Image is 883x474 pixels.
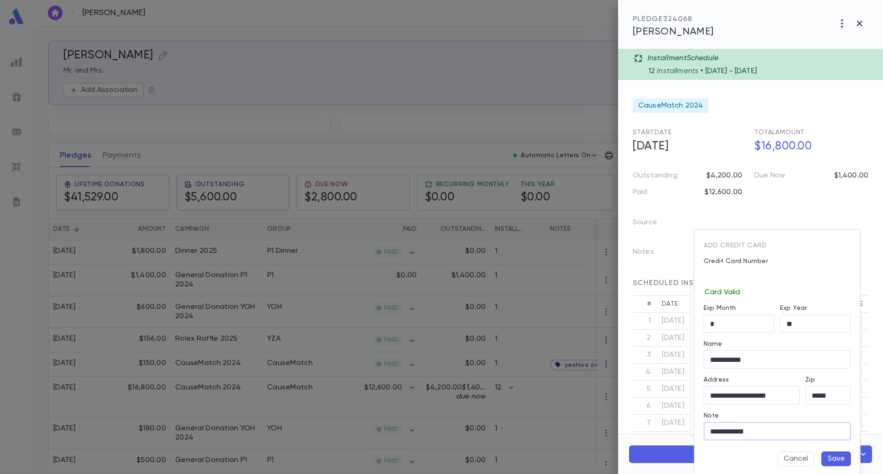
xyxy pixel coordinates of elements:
[821,451,851,466] button: Save
[704,286,851,297] p: Card Valid
[704,340,722,348] label: Name
[704,412,719,419] label: Note
[704,242,767,249] span: Add Credit Card
[805,376,814,383] label: Zip
[780,304,807,312] label: Exp Year
[704,257,851,265] p: Credit Card Number
[704,376,729,383] label: Address
[704,268,851,286] iframe: card
[778,451,814,466] button: Cancel
[704,304,736,312] label: Exp Month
